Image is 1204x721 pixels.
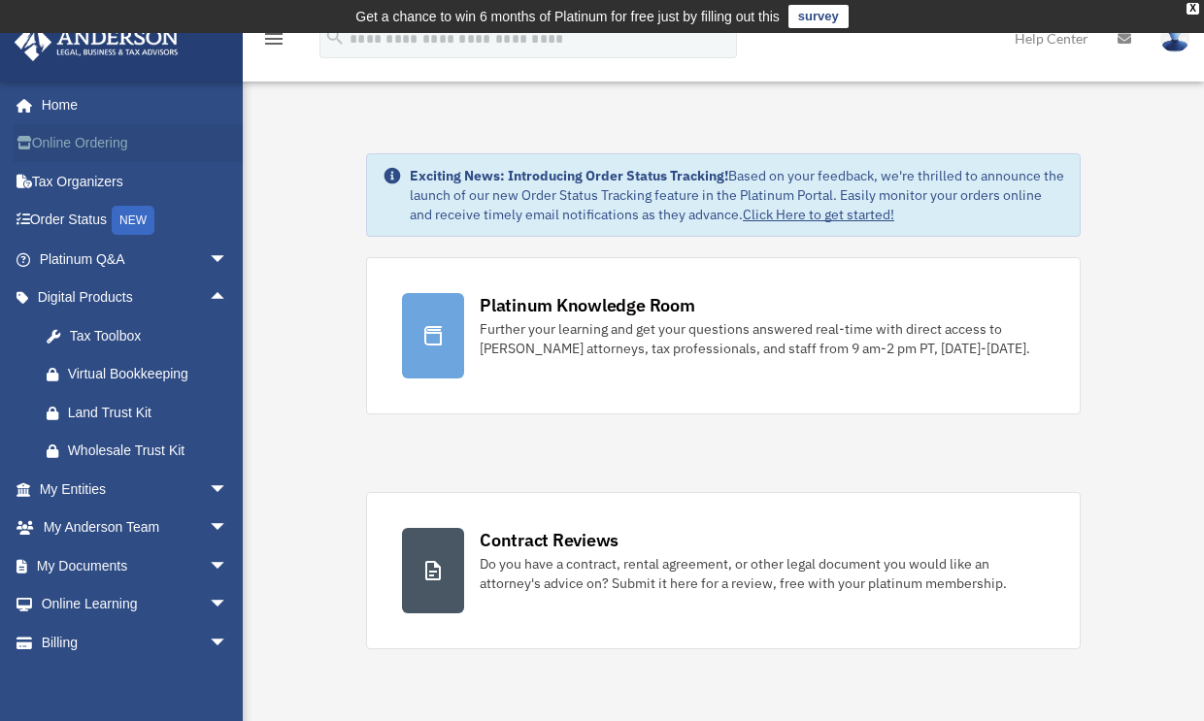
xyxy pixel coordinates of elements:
a: Online Learningarrow_drop_down [14,585,257,624]
i: search [324,26,346,48]
a: Home [14,85,248,124]
div: Virtual Bookkeeping [68,362,233,386]
div: Tax Toolbox [68,324,233,348]
a: Digital Productsarrow_drop_up [14,279,257,317]
div: Further your learning and get your questions answered real-time with direct access to [PERSON_NAM... [480,319,1045,358]
img: Anderson Advisors Platinum Portal [9,23,184,61]
a: Land Trust Kit [27,393,257,432]
span: arrow_drop_down [209,623,248,663]
span: arrow_drop_up [209,279,248,318]
div: Get a chance to win 6 months of Platinum for free just by filling out this [355,5,780,28]
div: NEW [112,206,154,235]
div: Do you have a contract, rental agreement, or other legal document you would like an attorney's ad... [480,554,1045,593]
a: My Anderson Teamarrow_drop_down [14,508,257,547]
span: arrow_drop_down [209,240,248,279]
a: My Documentsarrow_drop_down [14,546,257,585]
div: Wholesale Trust Kit [68,439,233,463]
a: My Entitiesarrow_drop_down [14,470,257,508]
div: Based on your feedback, we're thrilled to announce the launch of our new Order Status Tracking fe... [410,166,1064,224]
a: Wholesale Trust Kit [27,432,257,471]
a: Order StatusNEW [14,201,257,241]
div: Land Trust Kit [68,401,233,425]
span: arrow_drop_down [209,508,248,548]
i: menu [262,27,285,50]
a: Billingarrow_drop_down [14,623,257,662]
a: Tax Organizers [14,162,257,201]
img: User Pic [1160,24,1189,52]
span: arrow_drop_down [209,546,248,586]
a: Virtual Bookkeeping [27,355,257,394]
div: close [1187,3,1199,15]
div: Contract Reviews [480,528,619,552]
div: Platinum Knowledge Room [480,293,695,317]
a: Platinum Q&Aarrow_drop_down [14,240,257,279]
strong: Exciting News: Introducing Order Status Tracking! [410,167,728,184]
a: Platinum Knowledge Room Further your learning and get your questions answered real-time with dire... [366,257,1081,414]
span: arrow_drop_down [209,470,248,509]
a: Contract Reviews Do you have a contract, rental agreement, or other legal document you would like... [366,492,1081,649]
a: Online Ordering [14,124,257,163]
a: Tax Toolbox [27,316,257,355]
a: Click Here to get started! [743,206,894,223]
a: menu [262,34,285,50]
a: survey [788,5,849,28]
span: arrow_drop_down [209,585,248,625]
